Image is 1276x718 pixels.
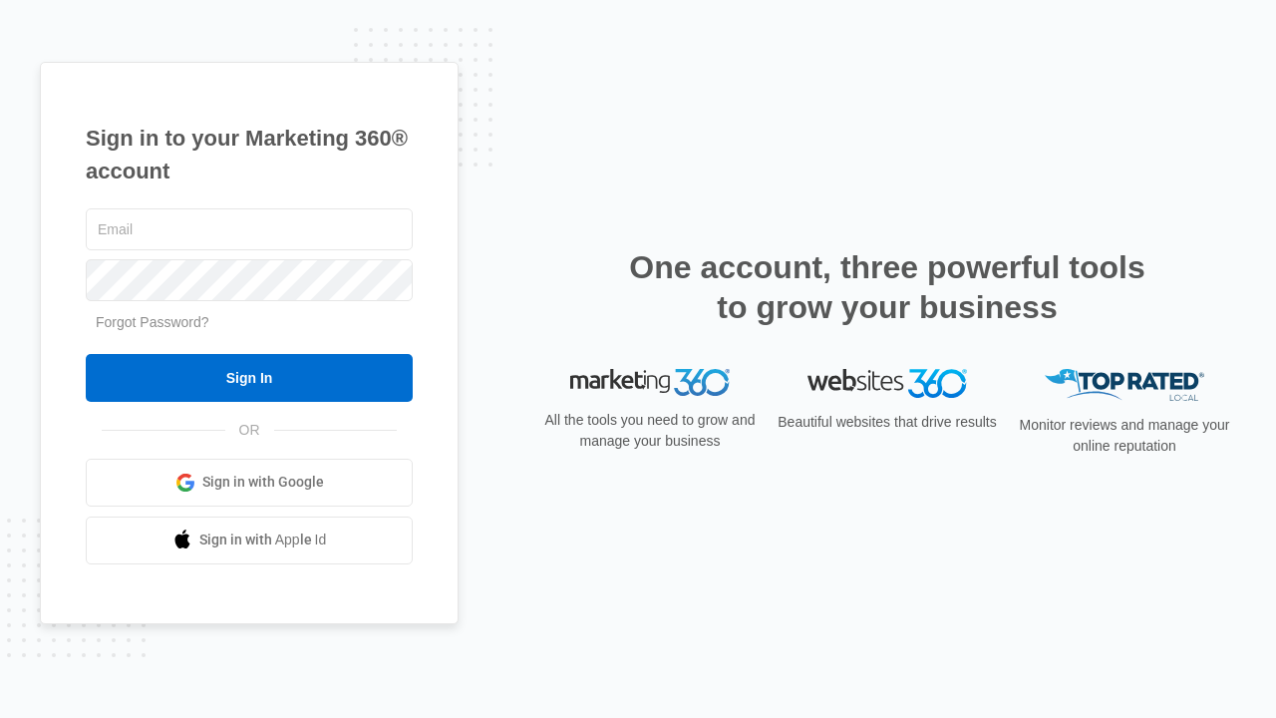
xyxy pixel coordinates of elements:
[538,410,762,452] p: All the tools you need to grow and manage your business
[225,420,274,441] span: OR
[86,122,413,187] h1: Sign in to your Marketing 360® account
[623,247,1151,327] h2: One account, three powerful tools to grow your business
[86,517,413,564] a: Sign in with Apple Id
[807,369,967,398] img: Websites 360
[202,472,324,493] span: Sign in with Google
[1045,369,1204,402] img: Top Rated Local
[199,530,327,550] span: Sign in with Apple Id
[96,314,209,330] a: Forgot Password?
[1013,415,1236,457] p: Monitor reviews and manage your online reputation
[86,459,413,507] a: Sign in with Google
[570,369,730,397] img: Marketing 360
[776,412,999,433] p: Beautiful websites that drive results
[86,208,413,250] input: Email
[86,354,413,402] input: Sign In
